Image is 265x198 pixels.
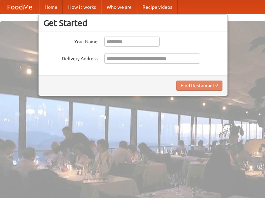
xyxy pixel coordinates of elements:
[176,81,222,91] button: Find Restaurants!
[63,0,101,14] a: How it works
[137,0,178,14] a: Recipe videos
[44,18,222,28] h3: Get Started
[0,0,39,14] a: FoodMe
[44,37,98,45] label: Your Name
[101,0,137,14] a: Who we are
[39,0,63,14] a: Home
[44,53,98,62] label: Delivery Address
